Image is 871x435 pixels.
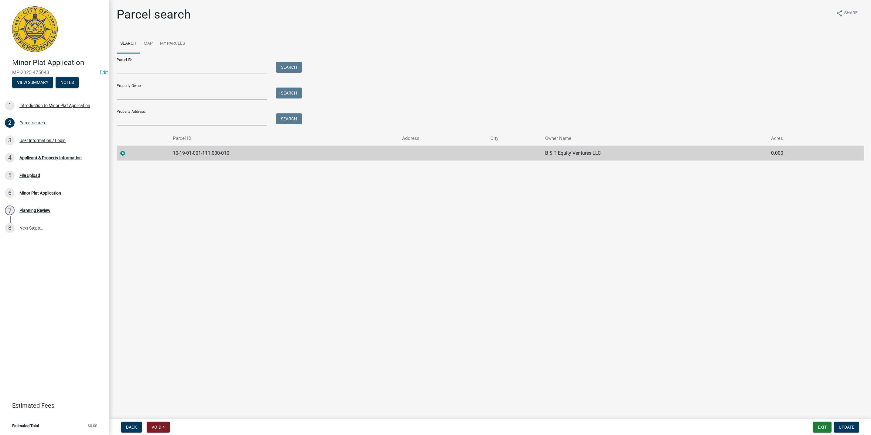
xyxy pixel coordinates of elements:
div: 5 [5,171,15,180]
div: Introduction to Minor Plat Application [19,103,90,108]
img: City of Jeffersonville, Indiana [12,6,58,52]
td: B & T Equity Ventures LLC [541,146,767,161]
span: $0.00 [88,424,97,428]
button: Search [276,88,302,98]
button: shareShare [831,7,862,19]
wm-modal-confirm: Edit Application Number [100,70,108,75]
div: User Information / Login [19,138,66,143]
div: File Upload [19,173,40,178]
th: Acres [767,131,837,146]
th: Parcel ID [169,131,398,146]
button: Search [276,62,302,73]
button: Search [276,113,302,124]
span: Update [839,425,854,430]
button: Void [147,422,170,433]
span: Back [126,425,137,430]
div: 7 [5,205,15,215]
th: Owner Name [541,131,767,146]
wm-modal-confirm: Notes [56,80,79,85]
h4: Minor Plat Application [12,58,104,67]
div: Parcel search [19,121,45,125]
button: Update [834,422,859,433]
a: Map [140,34,156,54]
div: Minor Plat Application [19,191,61,195]
span: Void [152,425,161,430]
div: 4 [5,153,15,163]
h1: Parcel search [117,7,191,22]
div: Applicant & Property Information [19,156,82,160]
td: 0.000 [767,146,837,161]
span: Share [844,10,858,17]
button: View Summary [12,77,53,88]
th: City [487,131,541,146]
div: 6 [5,188,15,198]
div: 1 [5,101,15,110]
div: 8 [5,223,15,233]
div: 2 [5,118,15,128]
div: 3 [5,136,15,145]
wm-modal-confirm: Summary [12,80,53,85]
a: Edit [100,70,108,75]
button: Notes [56,77,79,88]
a: Search [117,34,140,54]
button: Back [121,422,142,433]
button: Exit [813,422,832,433]
span: Estimated Total [12,424,39,428]
div: Planning Review [19,208,50,212]
i: share [836,10,843,17]
a: My Parcels [156,34,189,54]
span: MP-2025-475043 [12,70,97,75]
th: Address [398,131,487,146]
a: Estimated Fees [5,399,100,412]
td: 10-19-01-001-111.000-010 [169,146,398,161]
